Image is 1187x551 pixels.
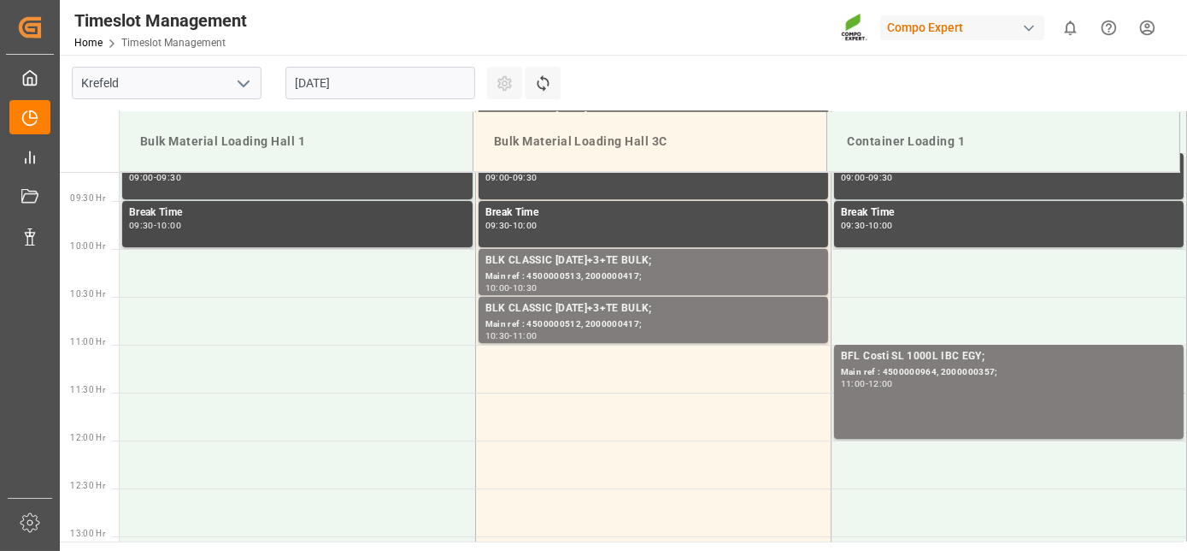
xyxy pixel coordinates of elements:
[509,284,512,292] div: -
[513,222,538,229] div: 10:00
[880,11,1051,44] button: Compo Expert
[70,385,105,394] span: 11:30 Hr
[74,8,247,33] div: Timeslot Management
[230,70,256,97] button: open menu
[513,174,538,181] div: 09:30
[866,380,868,388] div: -
[841,365,1177,380] div: Main ref : 4500000964, 2000000357;
[513,284,538,292] div: 10:30
[841,204,1177,222] div: Break Time
[70,433,105,442] span: 12:00 Hr
[72,67,261,99] input: Type to search/select
[70,241,105,251] span: 10:00 Hr
[841,174,866,181] div: 09:00
[129,204,466,222] div: Break Time
[509,222,512,229] div: -
[485,204,821,222] div: Break Time
[485,284,510,292] div: 10:00
[487,126,813,157] div: Bulk Material Loading Hall 3C
[841,348,1177,365] div: BFL Costi SL 1000L IBC EGY;
[880,15,1044,40] div: Compo Expert
[485,300,821,317] div: BLK CLASSIC [DATE]+3+TE BULK;
[868,222,893,229] div: 10:00
[1090,9,1128,47] button: Help Center
[868,174,893,181] div: 09:30
[509,174,512,181] div: -
[509,332,512,340] div: -
[156,222,181,229] div: 10:00
[841,380,866,388] div: 11:00
[866,174,868,181] div: -
[285,67,475,99] input: DD.MM.YYYY
[129,174,154,181] div: 09:00
[129,222,154,229] div: 09:30
[513,332,538,340] div: 11:00
[485,174,510,181] div: 09:00
[485,252,821,270] div: BLK CLASSIC [DATE]+3+TE BULK;
[70,529,105,538] span: 13:00 Hr
[154,174,156,181] div: -
[841,222,866,229] div: 09:30
[70,481,105,490] span: 12:30 Hr
[133,126,459,157] div: Bulk Material Loading Hall 1
[70,193,105,203] span: 09:30 Hr
[868,380,893,388] div: 12:00
[866,222,868,229] div: -
[841,13,868,43] img: Screenshot%202023-09-29%20at%2010.02.21.png_1712312052.png
[154,222,156,229] div: -
[70,289,105,299] span: 10:30 Hr
[156,174,181,181] div: 09:30
[485,332,510,340] div: 10:30
[70,337,105,347] span: 11:00 Hr
[485,222,510,229] div: 09:30
[841,126,1166,157] div: Container Loading 1
[1051,9,1090,47] button: show 0 new notifications
[74,37,103,49] a: Home
[485,317,821,332] div: Main ref : 4500000512, 2000000417;
[485,270,821,284] div: Main ref : 4500000513, 2000000417;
